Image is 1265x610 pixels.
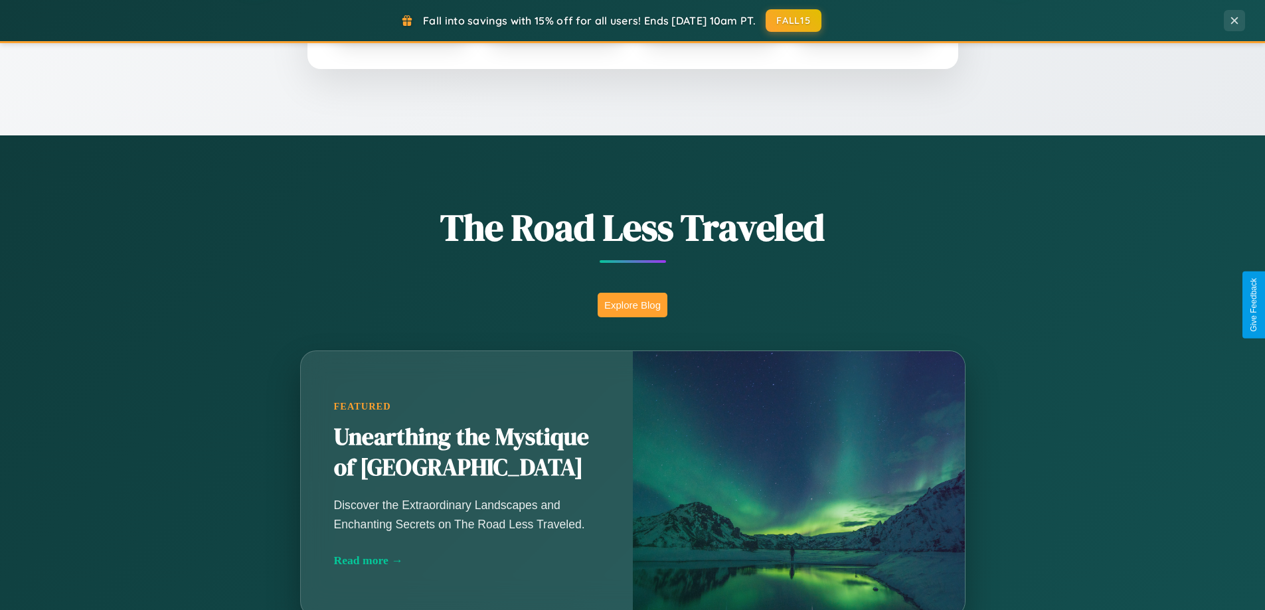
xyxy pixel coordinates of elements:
div: Give Feedback [1249,278,1258,332]
p: Discover the Extraordinary Landscapes and Enchanting Secrets on The Road Less Traveled. [334,496,600,533]
div: Featured [334,401,600,412]
span: Fall into savings with 15% off for all users! Ends [DATE] 10am PT. [423,14,756,27]
h1: The Road Less Traveled [234,202,1031,253]
button: Explore Blog [598,293,667,317]
button: FALL15 [766,9,821,32]
h2: Unearthing the Mystique of [GEOGRAPHIC_DATA] [334,422,600,483]
div: Read more → [334,554,600,568]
